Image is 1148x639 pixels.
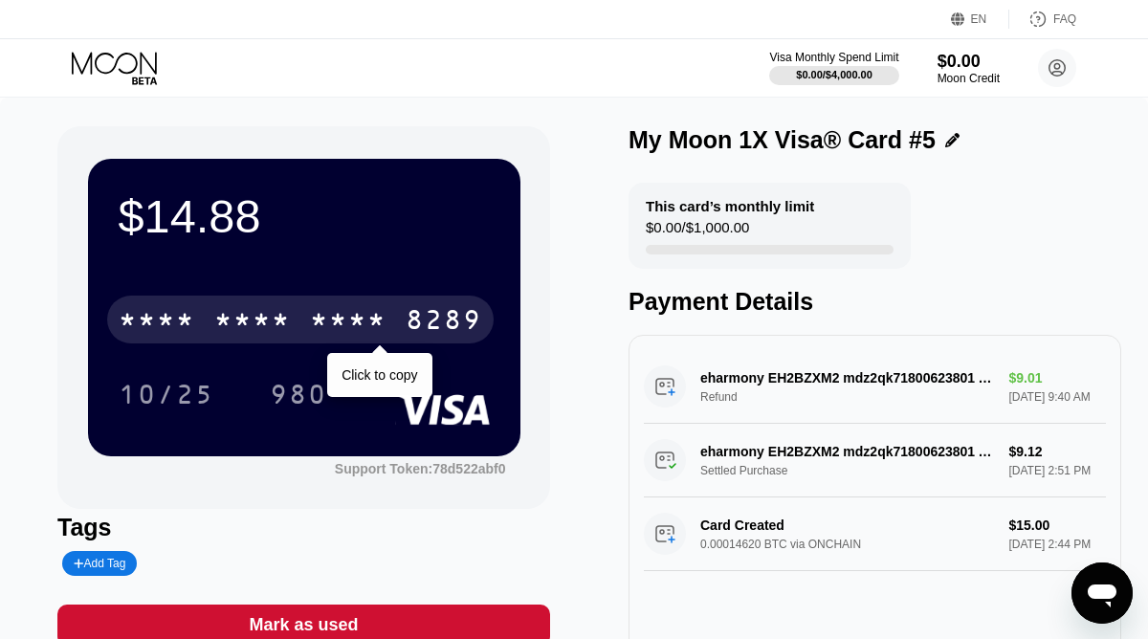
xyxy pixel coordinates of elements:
div: FAQ [1053,12,1076,26]
div: $0.00Moon Credit [938,52,1000,85]
iframe: Button to launch messaging window [1071,562,1133,624]
div: Add Tag [74,557,125,570]
div: Add Tag [62,551,137,576]
div: Tags [57,514,550,541]
div: $14.88 [119,189,490,243]
div: $0.00 / $4,000.00 [796,69,872,80]
div: EN [951,10,1009,29]
div: 10/25 [119,382,214,412]
div: Click to copy [342,367,417,383]
div: Visa Monthly Spend Limit [769,51,898,64]
div: EN [971,12,987,26]
div: Support Token:78d522abf0 [335,461,506,476]
div: 10/25 [104,370,229,418]
div: Moon Credit [938,72,1000,85]
div: FAQ [1009,10,1076,29]
div: $0.00 [938,52,1000,72]
div: $0.00 / $1,000.00 [646,219,749,245]
div: Mark as used [249,614,358,636]
div: My Moon 1X Visa® Card #5 [629,126,936,154]
div: Payment Details [629,288,1121,316]
div: 8289 [406,307,482,338]
div: This card’s monthly limit [646,198,814,214]
div: 980 [255,370,342,418]
div: Visa Monthly Spend Limit$0.00/$4,000.00 [769,51,898,85]
div: Support Token: 78d522abf0 [335,461,506,476]
div: 980 [270,382,327,412]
